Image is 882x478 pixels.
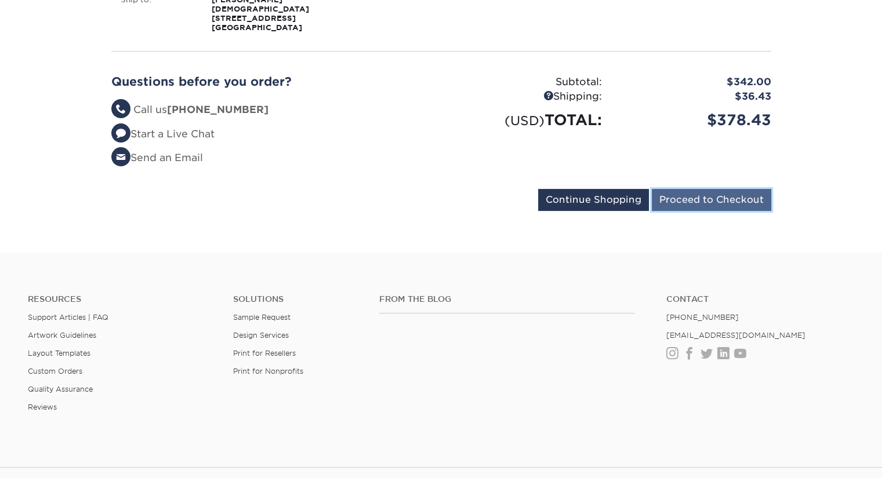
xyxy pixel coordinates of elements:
[233,331,289,340] a: Design Services
[666,331,805,340] a: [EMAIL_ADDRESS][DOMAIN_NAME]
[611,75,780,90] div: $342.00
[28,367,82,375] a: Custom Orders
[111,152,203,163] a: Send an Email
[28,403,57,411] a: Reviews
[233,313,291,322] a: Sample Request
[666,313,738,322] a: [PHONE_NUMBER]
[28,331,96,340] a: Artwork Guidelines
[379,294,635,304] h4: From the Blog
[652,189,771,211] input: Proceed to Checkout
[167,104,268,115] strong: [PHONE_NUMBER]
[666,294,854,304] a: Contact
[233,349,296,357] a: Print for Resellers
[111,103,433,118] li: Call us
[111,75,433,89] h2: Questions before you order?
[28,349,90,357] a: Layout Templates
[611,109,780,131] div: $378.43
[611,89,780,104] div: $36.43
[538,189,649,211] input: Continue Shopping
[441,109,611,131] div: TOTAL:
[28,294,216,304] h4: Resources
[233,294,362,304] h4: Solutions
[504,113,545,128] small: (USD)
[111,128,215,140] a: Start a Live Chat
[441,75,611,90] div: Subtotal:
[441,89,611,104] div: Shipping:
[28,313,108,322] a: Support Articles | FAQ
[233,367,303,375] a: Print for Nonprofits
[28,385,93,393] a: Quality Assurance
